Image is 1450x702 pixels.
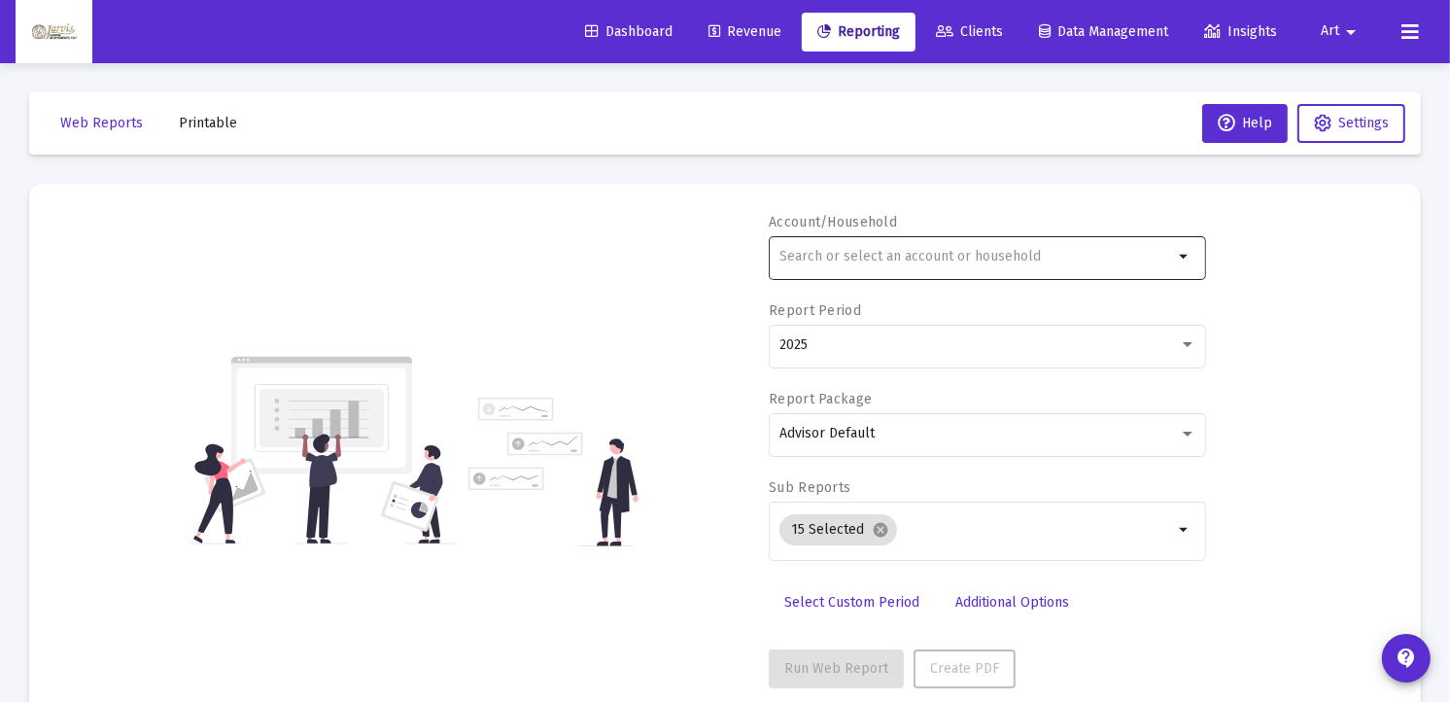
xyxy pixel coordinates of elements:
img: Dashboard [30,13,78,52]
span: Help [1218,115,1272,131]
button: Art [1297,12,1386,51]
mat-chip: 15 Selected [779,514,897,545]
span: Additional Options [955,594,1069,611]
button: Run Web Report [769,649,904,688]
span: Select Custom Period [784,594,919,611]
button: Web Reports [45,104,158,143]
img: reporting-alt [468,398,639,546]
a: Insights [1189,13,1293,52]
label: Report Period [769,302,861,319]
span: Clients [936,23,1003,40]
mat-icon: arrow_drop_down [1173,245,1196,268]
button: Printable [163,104,253,143]
span: Revenue [708,23,781,40]
mat-icon: contact_support [1395,647,1418,670]
span: Create PDF [930,660,999,677]
mat-chip-list: Selection [779,510,1173,549]
span: Insights [1204,23,1277,40]
label: Report Package [769,391,872,407]
button: Help [1202,104,1288,143]
span: Data Management [1039,23,1168,40]
a: Revenue [693,13,797,52]
span: Printable [179,115,237,131]
button: Create PDF [914,649,1016,688]
span: Settings [1338,115,1389,131]
span: 2025 [779,336,808,353]
span: Advisor Default [779,425,875,441]
input: Search or select an account or household [779,249,1173,264]
a: Dashboard [570,13,688,52]
a: Reporting [802,13,915,52]
a: Data Management [1023,13,1184,52]
a: Clients [920,13,1018,52]
span: Reporting [817,23,900,40]
img: reporting [190,354,457,546]
span: Dashboard [585,23,673,40]
span: Art [1321,23,1339,40]
label: Sub Reports [769,479,850,496]
button: Settings [1297,104,1405,143]
mat-icon: cancel [872,521,889,539]
mat-icon: arrow_drop_down [1339,13,1363,52]
span: Web Reports [60,115,143,131]
label: Account/Household [769,214,897,230]
span: Run Web Report [784,660,888,677]
mat-icon: arrow_drop_down [1173,518,1196,542]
